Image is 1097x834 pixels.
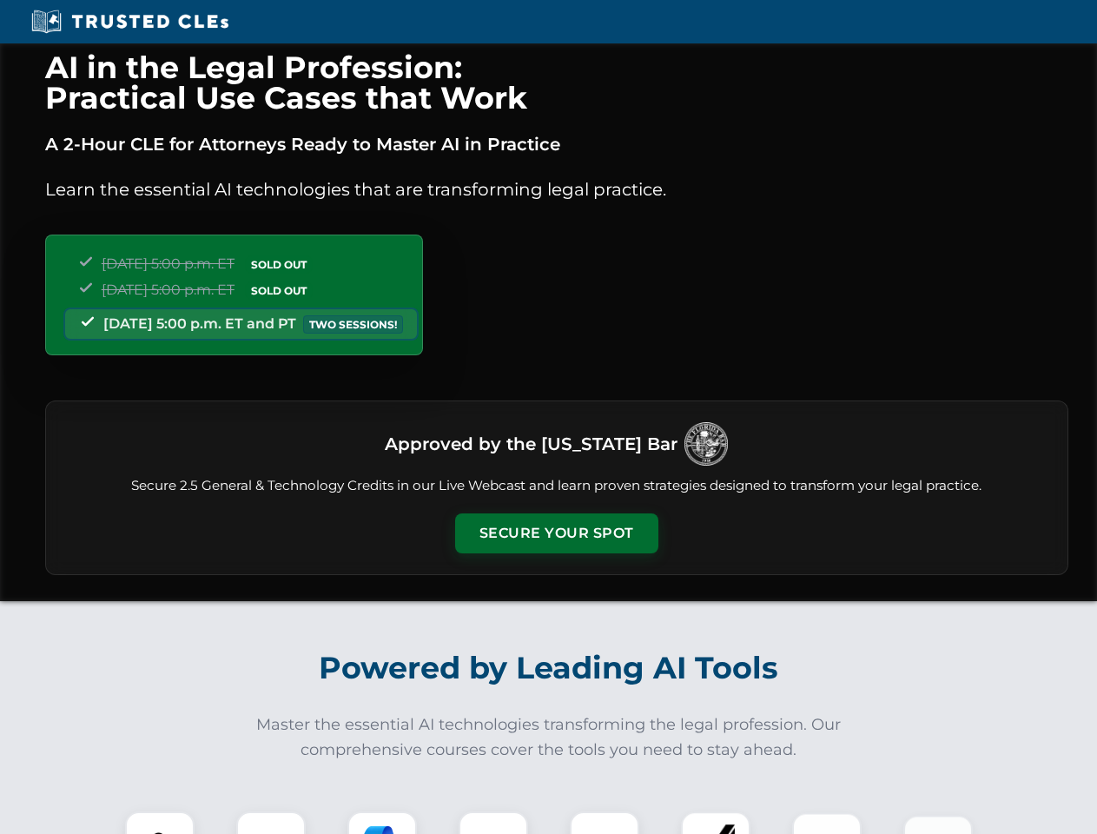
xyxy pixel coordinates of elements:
p: Secure 2.5 General & Technology Credits in our Live Webcast and learn proven strategies designed ... [67,476,1047,496]
h2: Powered by Leading AI Tools [68,638,1030,698]
span: SOLD OUT [245,255,313,274]
p: A 2-Hour CLE for Attorneys Ready to Master AI in Practice [45,130,1068,158]
h3: Approved by the [US_STATE] Bar [385,428,677,460]
p: Learn the essential AI technologies that are transforming legal practice. [45,175,1068,203]
img: Logo [684,422,728,466]
h1: AI in the Legal Profession: Practical Use Cases that Work [45,52,1068,113]
button: Secure Your Spot [455,513,658,553]
img: Trusted CLEs [26,9,234,35]
p: Master the essential AI technologies transforming the legal profession. Our comprehensive courses... [245,712,853,763]
span: [DATE] 5:00 p.m. ET [102,255,235,272]
span: SOLD OUT [245,281,313,300]
span: [DATE] 5:00 p.m. ET [102,281,235,298]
